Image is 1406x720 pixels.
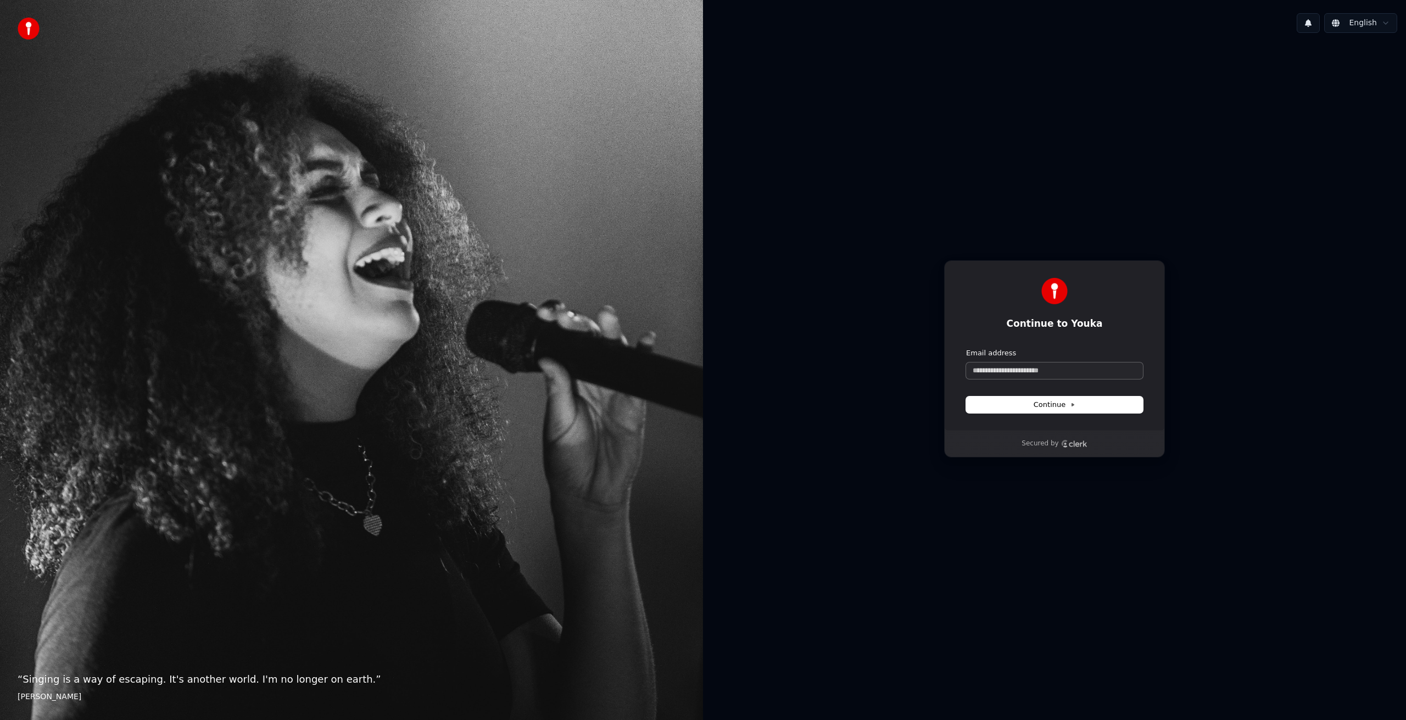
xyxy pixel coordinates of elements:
[1041,278,1068,304] img: Youka
[966,348,1016,358] label: Email address
[18,672,685,687] p: “ Singing is a way of escaping. It's another world. I'm no longer on earth. ”
[18,18,40,40] img: youka
[1061,440,1087,448] a: Clerk logo
[966,397,1143,413] button: Continue
[966,317,1143,331] h1: Continue to Youka
[1022,439,1058,448] p: Secured by
[18,691,685,702] footer: [PERSON_NAME]
[1034,400,1075,410] span: Continue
